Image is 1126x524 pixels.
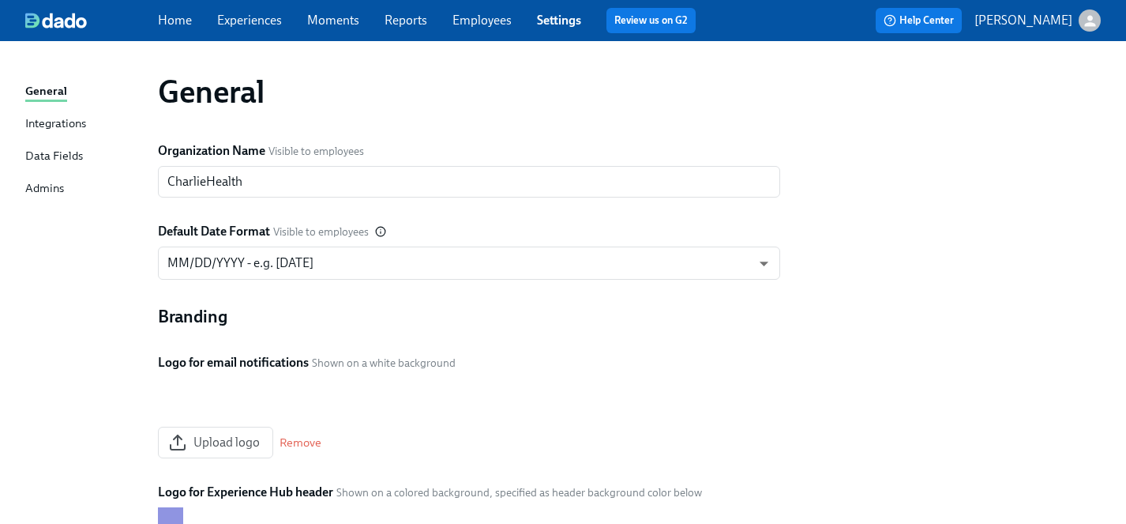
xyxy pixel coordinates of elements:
h1: General [158,73,264,111]
span: Shown on a white background [312,356,456,371]
div: Admins [25,179,64,199]
div: Data Fields [25,147,83,167]
div: Integrations [25,115,86,134]
span: Help Center [884,13,954,28]
a: Settings [537,13,581,28]
a: Moments [307,13,359,28]
a: General [25,82,145,102]
label: Logo for email notifications [158,354,309,371]
span: Visible to employees [268,144,364,159]
button: Upload logo [158,427,273,458]
button: Help Center [876,8,962,33]
button: Review us on G2 [606,8,696,33]
a: Integrations [25,115,145,134]
span: Visible to employees [273,224,369,239]
a: Data Fields [25,147,145,167]
p: [PERSON_NAME] [974,12,1072,29]
span: Shown on a colored background, specified as header background color below [336,485,702,500]
button: [PERSON_NAME] [974,9,1101,32]
div: MM/DD/YYYY - e.g. [DATE] [158,247,780,280]
a: Admins [25,179,145,199]
svg: Default date format to use when formatting dates in comms to your employees, as well as the requi... [375,226,386,237]
button: Remove [280,435,321,450]
img: dado [25,13,87,28]
a: Employees [452,13,512,28]
a: dado [25,13,158,28]
label: Default Date Format [158,223,270,240]
h4: Branding [158,305,227,329]
a: Experiences [217,13,282,28]
span: Upload logo [171,435,260,450]
a: Reports [385,13,427,28]
a: Home [158,13,192,28]
div: General [25,82,67,102]
a: Review us on G2 [614,13,688,28]
label: Logo for Experience Hub header [158,484,333,501]
label: Organization Name [158,142,265,160]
